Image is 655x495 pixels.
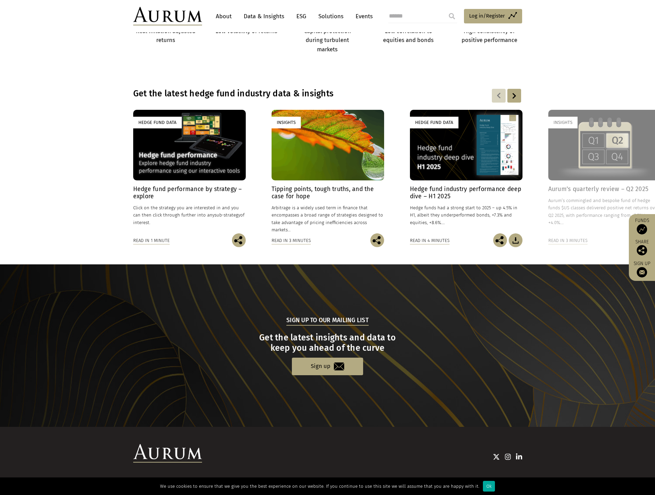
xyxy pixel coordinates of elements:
[134,333,521,353] h3: Get the latest insights and data to keep you ahead of the curve
[493,233,507,247] img: Share this post
[272,110,384,233] a: Insights Tipping points, tough truths, and the case for hope Arbitrage is a widely used term in f...
[352,10,373,23] a: Events
[410,117,458,128] div: Hedge Fund Data
[516,453,522,460] img: Linkedin icon
[410,186,522,200] h4: Hedge fund industry performance deep dive – H1 2025
[133,186,246,200] h4: Hedge fund performance by strategy – explore
[637,224,647,234] img: Access Funds
[133,444,202,463] img: Aurum Logo
[548,237,588,244] div: Read in 3 minutes
[410,237,450,244] div: Read in 4 minutes
[548,117,578,128] div: Insights
[315,10,347,23] a: Solutions
[133,117,182,128] div: Hedge Fund Data
[293,10,310,23] a: ESG
[133,7,202,25] img: Aurum
[133,110,246,233] a: Hedge Fund Data Hedge fund performance by strategy – explore Click on the strategy you are intere...
[272,237,311,244] div: Read in 3 minutes
[133,204,246,226] p: Click on the strategy you are interested in and you can then click through further into any of in...
[469,12,505,20] span: Log in/Register
[272,186,384,200] h4: Tipping points, tough truths, and the case for hope
[632,218,652,234] a: Funds
[272,117,301,128] div: Insights
[214,212,240,218] span: sub-strategy
[133,88,433,99] h3: Get the latest hedge fund industry data & insights
[637,245,647,255] img: Share this post
[286,316,369,326] h5: Sign up to our mailing list
[304,28,351,53] strong: Capital protection during turbulent markets
[445,9,459,23] input: Submit
[637,267,647,277] img: Sign up to our newsletter
[464,9,522,23] a: Log in/Register
[493,453,500,460] img: Twitter icon
[505,453,511,460] img: Instagram icon
[632,240,652,255] div: Share
[232,233,246,247] img: Share this post
[292,358,363,375] a: Sign up
[483,481,495,492] div: Ok
[133,237,170,244] div: Read in 1 minute
[240,10,288,23] a: Data & Insights
[272,204,384,233] p: Arbitrage is a widely used term in finance that encompasses a broad range of strategies designed ...
[509,233,522,247] img: Download Article
[410,204,522,226] p: Hedge funds had a strong start to 2025 – up 4.5% in H1, albeit they underperformed bonds, +7.3% a...
[410,110,522,233] a: Hedge Fund Data Hedge fund industry performance deep dive – H1 2025 Hedge funds had a strong star...
[212,10,235,23] a: About
[370,233,384,247] img: Share this post
[632,261,652,277] a: Sign up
